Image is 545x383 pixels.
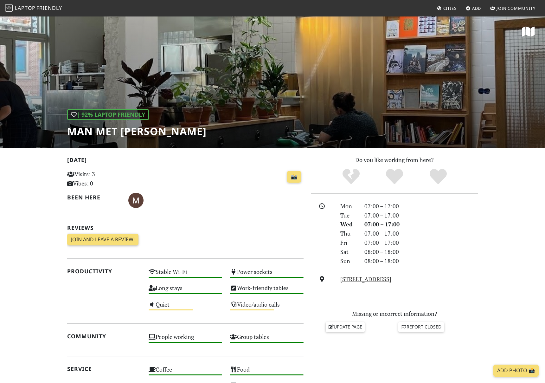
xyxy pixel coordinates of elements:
[36,4,62,11] span: Friendly
[311,155,478,165] p: Do you like working from here?
[472,5,481,11] span: Add
[361,211,482,220] div: 07:00 – 17:00
[361,229,482,238] div: 07:00 – 17:00
[373,168,416,185] div: Yes
[329,168,373,185] div: No
[5,4,13,12] img: LaptopFriendly
[145,299,226,315] div: Quiet
[326,322,365,332] a: Update page
[67,157,304,166] h2: [DATE]
[398,322,444,332] a: Report closed
[67,333,141,340] h2: Community
[361,238,482,247] div: 07:00 – 17:00
[311,309,478,318] p: Missing or incorrect information?
[67,268,141,275] h2: Productivity
[493,365,539,377] a: Add Photo 📸
[226,299,307,315] div: Video/audio calls
[67,125,207,137] h1: Man met [PERSON_NAME]
[337,256,361,266] div: Sun
[67,170,141,188] p: Visits: 3 Vibes: 0
[337,211,361,220] div: Tue
[463,3,484,14] a: Add
[287,171,301,183] a: 📸
[434,3,459,14] a: Cities
[67,224,304,231] h2: Reviews
[340,275,391,283] a: [STREET_ADDRESS]
[67,234,138,246] a: Join and leave a review!
[337,229,361,238] div: Thu
[226,283,307,299] div: Work-friendly tables
[337,220,361,229] div: Wed
[361,247,482,256] div: 08:00 – 18:00
[488,3,538,14] a: Join Community
[361,256,482,266] div: 08:00 – 18:00
[337,202,361,211] div: Mon
[15,4,35,11] span: Laptop
[361,202,482,211] div: 07:00 – 17:00
[145,267,226,283] div: Stable Wi-Fi
[128,193,144,208] img: 3228-margot.jpg
[226,364,307,380] div: Food
[226,267,307,283] div: Power sockets
[226,332,307,348] div: Group tables
[5,3,62,14] a: LaptopFriendly LaptopFriendly
[67,109,149,120] div: | 92% Laptop Friendly
[128,196,144,204] span: Margot Ridderikhoff
[337,238,361,247] div: Fri
[145,364,226,380] div: Coffee
[67,366,141,372] h2: Service
[361,220,482,229] div: 07:00 – 17:00
[145,332,226,348] div: People working
[145,283,226,299] div: Long stays
[497,5,535,11] span: Join Community
[67,194,121,201] h2: Been here
[337,247,361,256] div: Sat
[416,168,460,185] div: Definitely!
[443,5,457,11] span: Cities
